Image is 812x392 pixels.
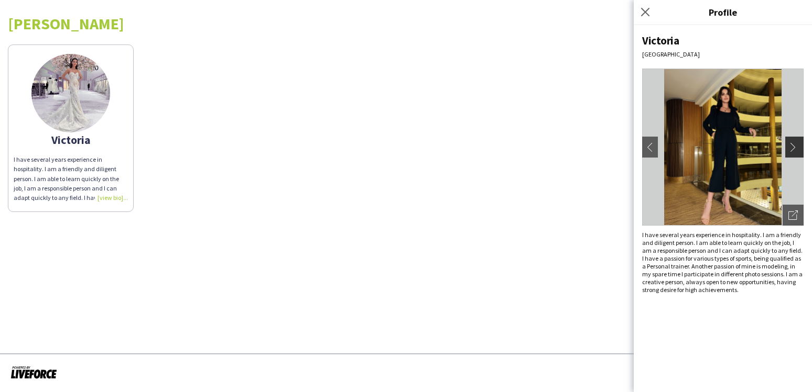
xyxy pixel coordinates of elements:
[642,231,803,294] span: I have several years experience in hospitality. I am a friendly and diligent person. I am able to...
[634,5,812,19] h3: Profile
[14,135,128,144] div: Victoria
[642,50,804,58] div: [GEOGRAPHIC_DATA]
[642,33,804,48] div: Victoria
[8,16,804,31] div: [PERSON_NAME]
[14,155,127,268] span: I have several years experience in hospitality. I am a friendly and diligent person. I am able to...
[783,205,804,226] div: Open photos pop-in
[10,365,57,379] img: Powered by Liveforce
[31,54,110,132] img: thumb-165633415662b9a74c56a28.jpeg
[642,69,804,226] img: Crew avatar or photo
